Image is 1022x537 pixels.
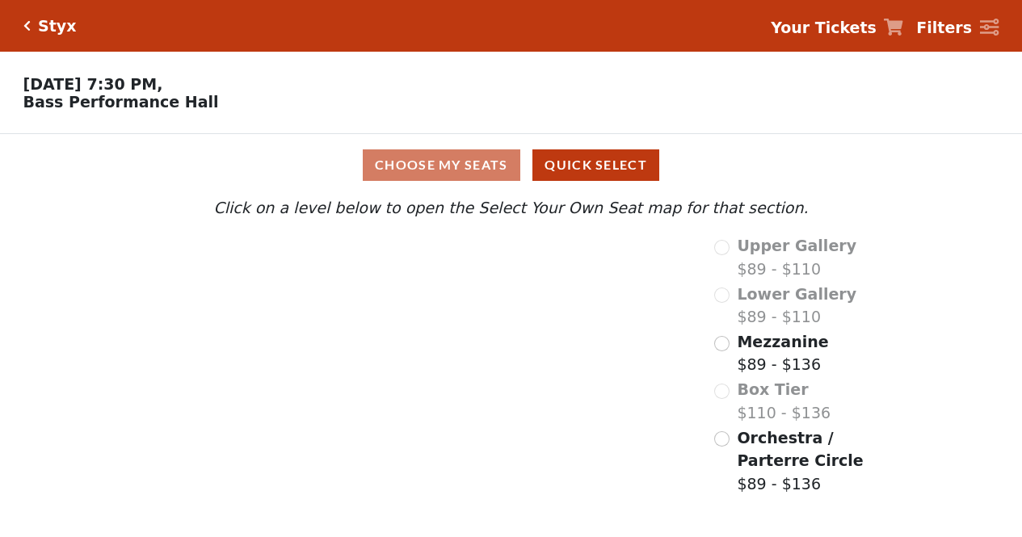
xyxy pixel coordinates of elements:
[771,16,903,40] a: Your Tickets
[737,429,863,470] span: Orchestra / Parterre Circle
[737,234,856,280] label: $89 - $110
[737,380,808,398] span: Box Tier
[254,289,495,365] path: Lower Gallery - Seats Available: 0
[737,237,856,254] span: Upper Gallery
[737,333,828,350] span: Mezzanine
[139,196,882,220] p: Click on a level below to open the Select Your Own Seat map for that section.
[237,245,465,300] path: Upper Gallery - Seats Available: 0
[737,426,882,496] label: $89 - $136
[38,17,76,36] h5: Styx
[737,378,831,424] label: $110 - $136
[771,19,877,36] strong: Your Tickets
[532,149,659,181] button: Quick Select
[737,330,828,376] label: $89 - $136
[916,19,972,36] strong: Filters
[916,16,999,40] a: Filters
[737,285,856,303] span: Lower Gallery
[737,283,856,329] label: $89 - $110
[23,20,31,31] a: Click here to go back to filters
